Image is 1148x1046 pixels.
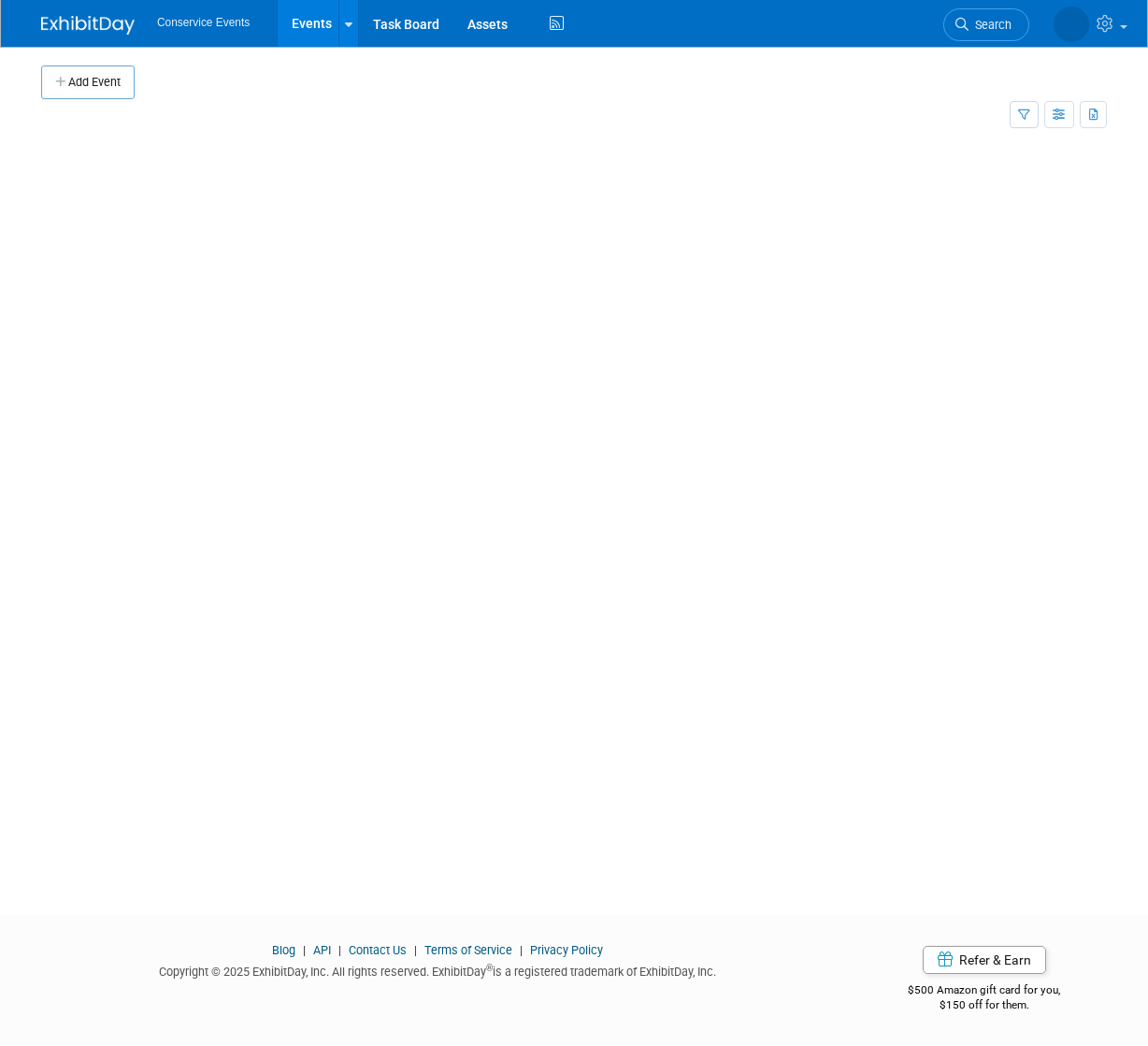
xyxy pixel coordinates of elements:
[486,963,493,973] sup: ®
[313,943,331,957] a: API
[862,970,1108,1013] div: $500 Amazon gift card for you,
[157,16,250,29] span: Conservice Events
[41,959,834,981] div: Copyright © 2025 ExhibitDay, Inc. All rights reserved. ExhibitDay is a registered trademark of Ex...
[515,943,527,957] span: |
[424,943,512,957] a: Terms of Service
[41,65,135,99] button: Add Event
[334,943,346,957] span: |
[1054,7,1089,42] img: Amiee Griffey
[41,16,135,35] img: ExhibitDay
[969,18,1012,32] span: Search
[349,943,407,957] a: Contact Us
[943,8,1029,41] a: Search
[862,997,1108,1013] div: $150 off for them.
[923,946,1046,974] a: Refer & Earn
[530,943,603,957] a: Privacy Policy
[409,943,422,957] span: |
[272,943,295,957] a: Blog
[298,943,310,957] span: |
